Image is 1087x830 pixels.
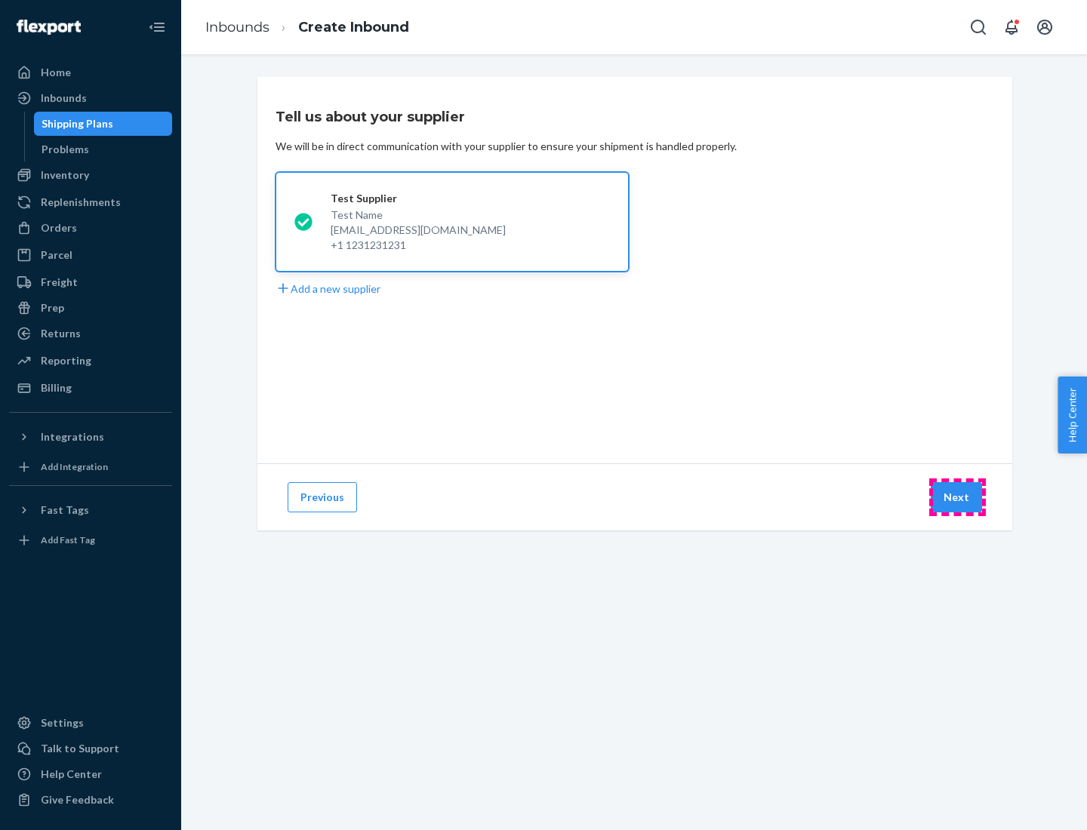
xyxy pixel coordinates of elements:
a: Orders [9,216,172,240]
button: Next [931,482,982,512]
a: Home [9,60,172,85]
a: Replenishments [9,190,172,214]
div: Returns [41,326,81,341]
div: Add Fast Tag [41,533,95,546]
div: We will be in direct communication with your supplier to ensure your shipment is handled properly. [276,139,737,154]
button: Help Center [1058,377,1087,453]
a: Add Integration [9,455,172,479]
a: Create Inbound [298,19,409,35]
div: Orders [41,220,77,235]
div: Settings [41,715,84,730]
div: Help Center [41,767,102,782]
a: Parcel [9,243,172,267]
a: Inbounds [9,86,172,110]
button: Open account menu [1030,12,1060,42]
ol: breadcrumbs [193,5,421,50]
a: Help Center [9,762,172,786]
a: Inventory [9,163,172,187]
a: Talk to Support [9,736,172,761]
div: Talk to Support [41,741,119,756]
div: Shipping Plans [42,116,113,131]
div: Inventory [41,168,89,183]
button: Add a new supplier [276,281,380,297]
div: Parcel [41,247,72,263]
a: Freight [9,270,172,294]
div: Inbounds [41,91,87,106]
h3: Tell us about your supplier [276,107,465,127]
a: Shipping Plans [34,112,173,136]
button: Integrations [9,425,172,449]
a: Inbounds [205,19,269,35]
div: Billing [41,380,72,395]
div: Problems [42,142,89,157]
button: Close Navigation [142,12,172,42]
div: Freight [41,275,78,290]
div: Replenishments [41,195,121,210]
div: Add Integration [41,460,108,473]
a: Problems [34,137,173,161]
a: Prep [9,296,172,320]
a: Settings [9,711,172,735]
button: Previous [288,482,357,512]
img: Flexport logo [17,20,81,35]
a: Reporting [9,349,172,373]
div: Home [41,65,71,80]
a: Returns [9,321,172,346]
div: Integrations [41,429,104,444]
div: Prep [41,300,64,315]
div: Fast Tags [41,503,89,518]
button: Give Feedback [9,788,172,812]
div: Give Feedback [41,792,114,807]
button: Open Search Box [963,12,993,42]
a: Billing [9,376,172,400]
div: Reporting [41,353,91,368]
button: Fast Tags [9,498,172,522]
button: Open notifications [996,12,1027,42]
a: Add Fast Tag [9,528,172,552]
